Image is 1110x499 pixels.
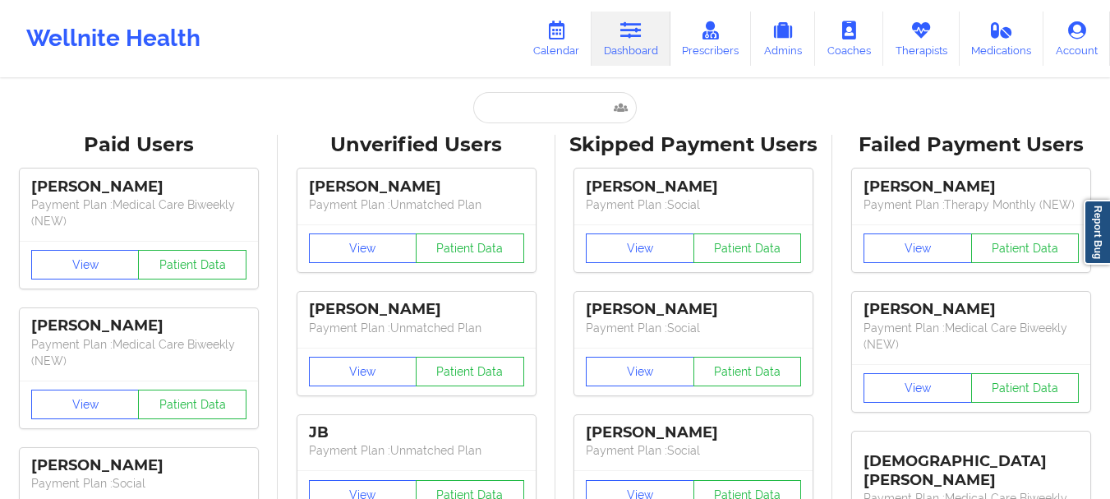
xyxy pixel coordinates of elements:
[883,12,960,66] a: Therapists
[309,196,524,213] p: Payment Plan : Unmatched Plan
[309,423,524,442] div: JB
[586,178,801,196] div: [PERSON_NAME]
[31,178,246,196] div: [PERSON_NAME]
[864,233,972,263] button: View
[1043,12,1110,66] a: Account
[289,132,544,158] div: Unverified Users
[864,440,1079,490] div: [DEMOGRAPHIC_DATA][PERSON_NAME]
[864,300,1079,319] div: [PERSON_NAME]
[12,132,266,158] div: Paid Users
[31,316,246,335] div: [PERSON_NAME]
[309,300,524,319] div: [PERSON_NAME]
[971,373,1080,403] button: Patient Data
[693,357,802,386] button: Patient Data
[586,357,694,386] button: View
[309,357,417,386] button: View
[586,442,801,459] p: Payment Plan : Social
[751,12,815,66] a: Admins
[864,373,972,403] button: View
[309,442,524,459] p: Payment Plan : Unmatched Plan
[586,233,694,263] button: View
[31,336,246,369] p: Payment Plan : Medical Care Biweekly (NEW)
[586,196,801,213] p: Payment Plan : Social
[1084,200,1110,265] a: Report Bug
[586,320,801,336] p: Payment Plan : Social
[31,475,246,492] p: Payment Plan : Social
[971,233,1080,263] button: Patient Data
[586,423,801,442] div: [PERSON_NAME]
[31,456,246,475] div: [PERSON_NAME]
[521,12,592,66] a: Calendar
[31,390,140,419] button: View
[586,300,801,319] div: [PERSON_NAME]
[864,196,1079,213] p: Payment Plan : Therapy Monthly (NEW)
[31,250,140,280] button: View
[309,178,524,196] div: [PERSON_NAME]
[844,132,1098,158] div: Failed Payment Users
[670,12,752,66] a: Prescribers
[416,357,524,386] button: Patient Data
[138,390,246,419] button: Patient Data
[416,233,524,263] button: Patient Data
[960,12,1044,66] a: Medications
[592,12,670,66] a: Dashboard
[309,233,417,263] button: View
[815,12,883,66] a: Coaches
[31,196,246,229] p: Payment Plan : Medical Care Biweekly (NEW)
[864,178,1079,196] div: [PERSON_NAME]
[864,320,1079,353] p: Payment Plan : Medical Care Biweekly (NEW)
[138,250,246,280] button: Patient Data
[693,233,802,263] button: Patient Data
[567,132,822,158] div: Skipped Payment Users
[309,320,524,336] p: Payment Plan : Unmatched Plan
